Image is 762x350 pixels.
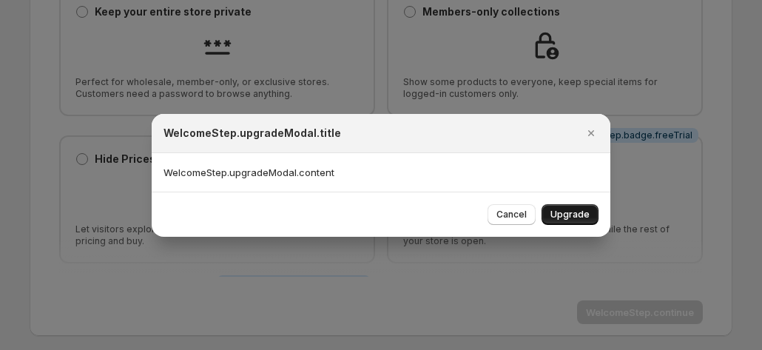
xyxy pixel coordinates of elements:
span: Upgrade [550,209,590,221]
button: Upgrade [542,204,599,225]
button: Cancel [488,204,536,225]
span: Cancel [496,209,527,221]
h2: WelcomeStep.upgradeModal.title [163,126,341,141]
button: Close [581,123,601,144]
p: WelcomeStep.upgradeModal.content [163,165,599,180]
